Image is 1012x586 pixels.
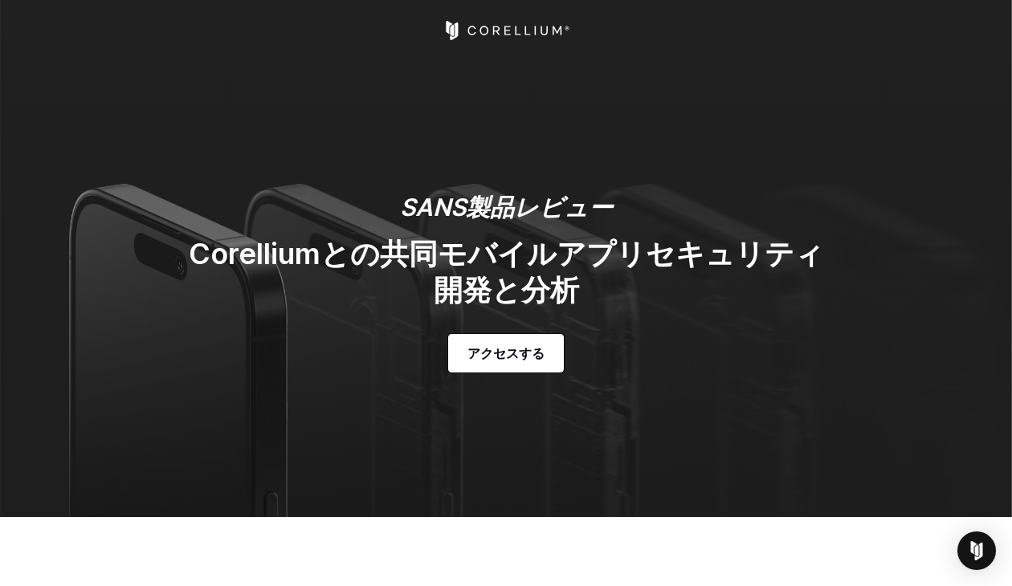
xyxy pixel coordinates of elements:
div: インターコムメッセンジャーを開く [957,531,996,570]
a: アクセスする [448,334,564,372]
a: コレリウム ホーム [443,21,570,40]
h2: Corelliumとの共同モバイルアプリセキュリティ開発と分析 [185,236,827,308]
span: アクセスする [467,344,545,363]
em: SANS製品レビュー [400,193,613,222]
